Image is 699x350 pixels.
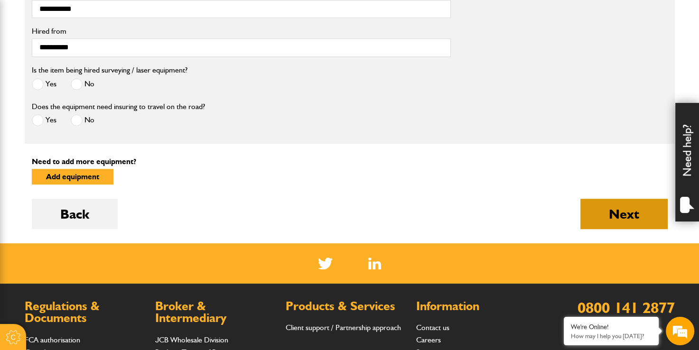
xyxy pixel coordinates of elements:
em: Start Chat [129,275,172,288]
button: Add equipment [32,169,113,184]
input: Enter your phone number [12,144,173,165]
div: We're Online! [571,323,652,331]
label: Is the item being hired surveying / laser equipment? [32,66,187,74]
a: FCA authorisation [25,335,80,344]
button: Next [580,199,668,229]
input: Enter your last name [12,88,173,109]
p: Need to add more equipment? [32,158,668,166]
img: Twitter [318,258,333,269]
label: Hired from [32,28,451,35]
a: LinkedIn [368,258,381,269]
h2: Products & Services [286,300,407,313]
a: JCB Wholesale Division [155,335,228,344]
label: No [71,78,94,90]
div: Minimize live chat window [156,5,178,28]
label: Yes [32,78,56,90]
label: Yes [32,114,56,126]
label: Does the equipment need insuring to travel on the road? [32,103,205,111]
a: 0800 141 2877 [578,298,675,317]
a: Client support / Partnership approach [286,323,401,332]
img: Linked In [368,258,381,269]
a: Careers [416,335,441,344]
p: How may I help you today? [571,332,652,340]
a: Contact us [416,323,449,332]
textarea: Type your message and hit 'Enter' [12,172,173,267]
div: Need help? [675,103,699,221]
input: Enter your email address [12,116,173,137]
img: d_20077148190_company_1631870298795_20077148190 [16,53,40,66]
label: No [71,114,94,126]
div: Chat with us now [49,53,159,65]
h2: Information [416,300,537,313]
button: Back [32,199,118,229]
h2: Broker & Intermediary [155,300,276,324]
h2: Regulations & Documents [25,300,146,324]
